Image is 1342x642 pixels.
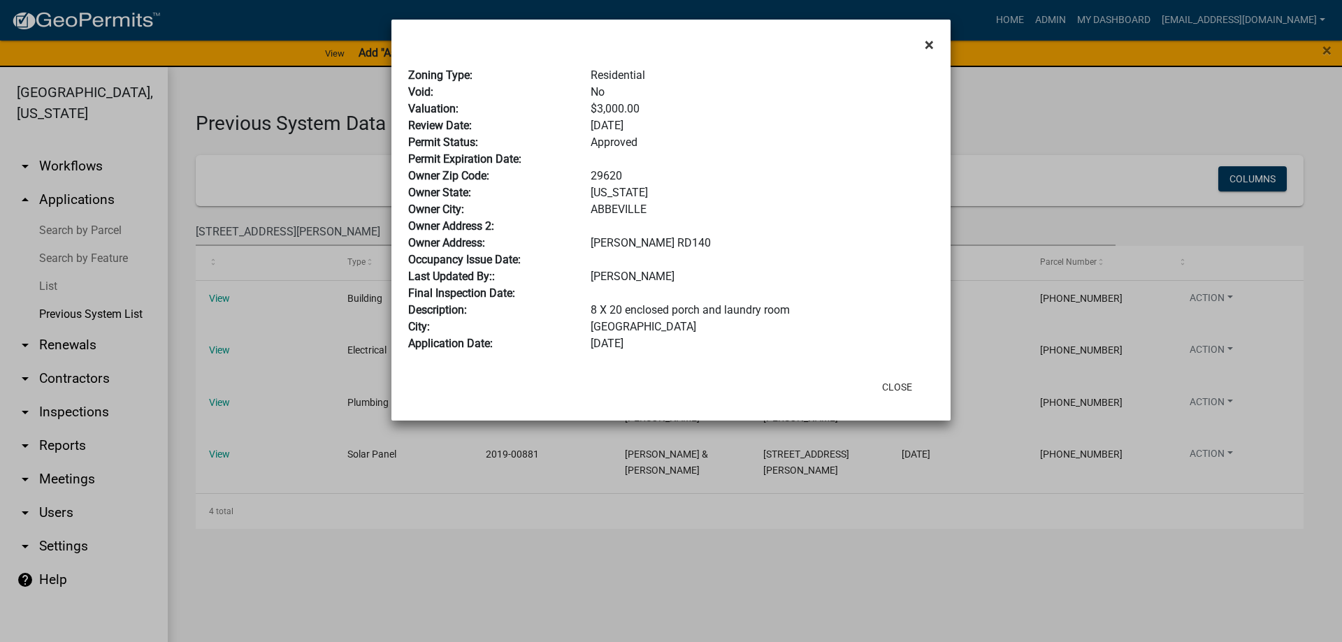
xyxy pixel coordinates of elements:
b: Description: [408,303,467,316]
div: ABBEVILLE [580,201,944,218]
div: Residential [580,67,944,84]
div: [US_STATE] [580,184,944,201]
b: Review Date: [408,119,472,132]
b: Permit Expiration Date: [408,152,521,166]
b: Occupancy Issue Date: [408,253,521,266]
b: City: [408,320,430,333]
b: Owner Zip Code: [408,169,489,182]
div: $3,000.00 [580,101,944,117]
div: [DATE] [580,117,944,134]
b: Owner City: [408,203,464,216]
div: No [580,84,944,101]
b: Last Updated By:: [408,270,495,283]
b: Valuation: [408,102,459,115]
div: Approved [580,134,944,151]
div: 29620 [580,168,944,184]
span: × [925,35,934,54]
button: Close [871,374,923,400]
b: Application Date: [408,337,493,350]
button: Close [914,25,945,64]
b: Owner Address 2: [408,219,494,233]
b: Final Inspection Date: [408,286,515,300]
b: Owner Address: [408,236,485,249]
b: Owner State: [408,186,471,199]
div: [GEOGRAPHIC_DATA] [580,319,944,335]
div: [PERSON_NAME] [580,268,944,285]
b: Permit Status: [408,136,478,149]
div: 8 X 20 enclosed porch and laundry room [580,302,944,319]
b: Void: [408,85,433,99]
div: [DATE] [580,335,944,352]
div: [PERSON_NAME] RD140 [580,235,944,251]
b: Zoning Type: [408,68,472,82]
